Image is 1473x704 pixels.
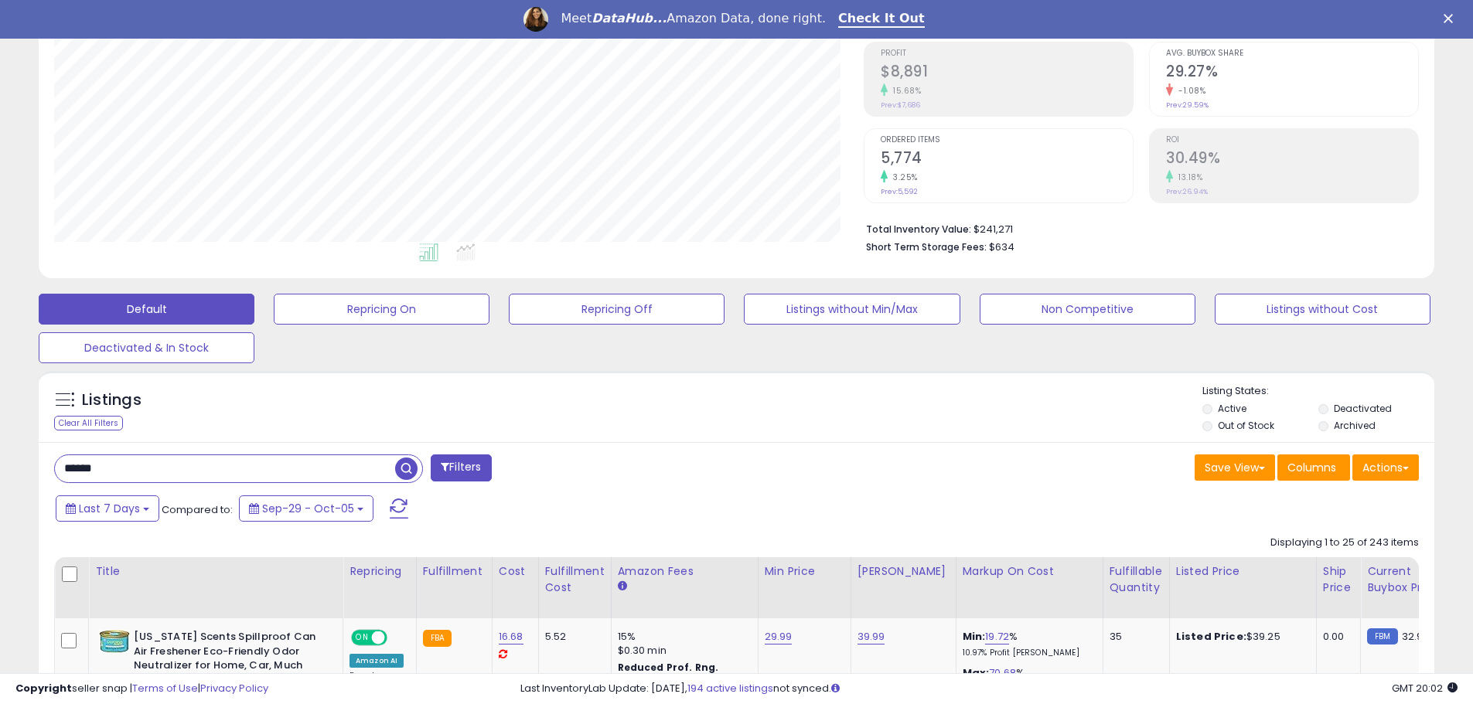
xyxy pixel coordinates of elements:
[79,501,140,516] span: Last 7 Days
[99,630,130,653] img: 5132Ndl1Z4L._SL40_.jpg
[1110,630,1158,644] div: 35
[980,294,1195,325] button: Non Competitive
[385,631,410,644] span: OFF
[95,563,336,580] div: Title
[881,63,1133,83] h2: $8,891
[765,629,793,644] a: 29.99
[1166,149,1418,170] h2: 30.49%
[1166,63,1418,83] h2: 29.27%
[1218,402,1246,415] label: Active
[1215,294,1430,325] button: Listings without Cost
[523,7,548,32] img: Profile image for Georgie
[1176,563,1310,580] div: Listed Price
[82,389,142,411] h5: Listings
[1367,563,1447,596] div: Current Buybox Price
[881,136,1133,145] span: Ordered Items
[274,294,489,325] button: Repricing On
[866,223,971,236] b: Total Inventory Value:
[1166,49,1418,58] span: Avg. Buybox Share
[618,644,746,658] div: $0.30 min
[353,631,372,644] span: ON
[15,681,72,695] strong: Copyright
[858,629,885,644] a: 39.99
[545,630,599,644] div: 5.52
[1166,136,1418,145] span: ROI
[956,557,1103,618] th: The percentage added to the cost of goods (COGS) that forms the calculator for Min & Max prices.
[54,416,123,430] div: Clear All Filters
[1287,460,1336,475] span: Columns
[687,681,773,695] a: 194 active listings
[520,682,1458,696] div: Last InventoryLab Update: [DATE], not synced.
[262,501,354,516] span: Sep-29 - Oct-05
[592,11,667,26] i: DataHub...
[985,629,1009,644] a: 19.72
[888,85,921,97] small: 15.68%
[765,563,844,580] div: Min Price
[1110,563,1163,596] div: Fulfillable Quantity
[881,100,920,110] small: Prev: $7,686
[1367,628,1397,644] small: FBM
[881,149,1133,170] h2: 5,774
[1277,454,1350,481] button: Columns
[1323,630,1349,644] div: 0.00
[963,630,1091,658] div: %
[200,681,268,695] a: Privacy Policy
[1173,85,1205,97] small: -1.08%
[499,563,532,580] div: Cost
[1173,172,1202,183] small: 13.18%
[545,563,605,596] div: Fulfillment Cost
[56,495,159,522] button: Last 7 Days
[423,630,452,647] small: FBA
[423,563,486,580] div: Fulfillment
[39,294,254,325] button: Default
[1202,384,1434,399] p: Listing States:
[618,630,746,644] div: 15%
[162,502,233,517] span: Compared to:
[561,11,826,26] div: Meet Amazon Data, done right.
[1176,629,1246,644] b: Listed Price:
[866,219,1407,237] li: $241,271
[744,294,960,325] button: Listings without Min/Max
[1218,419,1274,432] label: Out of Stock
[1334,419,1376,432] label: Archived
[838,11,925,28] a: Check It Out
[1334,402,1392,415] label: Deactivated
[1444,14,1459,23] div: Close
[15,682,268,696] div: seller snap | |
[1195,454,1275,481] button: Save View
[989,240,1014,254] span: $634
[1392,681,1458,695] span: 2025-10-13 20:02 GMT
[963,629,986,644] b: Min:
[618,580,627,593] small: Amazon Fees.
[134,630,322,691] b: [US_STATE] Scents Spillproof Can Air Freshener Eco-Friendly Odor Neutralizer for Home, Car, Much ...
[39,332,254,363] button: Deactivated & In Stock
[881,187,918,196] small: Prev: 5,592
[349,563,410,580] div: Repricing
[888,172,918,183] small: 3.25%
[239,495,373,522] button: Sep-29 - Oct-05
[1270,536,1419,550] div: Displaying 1 to 25 of 243 items
[858,563,950,580] div: [PERSON_NAME]
[1166,100,1209,110] small: Prev: 29.59%
[1166,187,1208,196] small: Prev: 26.94%
[499,629,523,644] a: 16.68
[618,563,752,580] div: Amazon Fees
[431,454,491,481] button: Filters
[866,240,987,253] b: Short Term Storage Fees:
[1323,563,1354,596] div: Ship Price
[1402,629,1430,644] span: 32.99
[1352,454,1419,481] button: Actions
[132,681,198,695] a: Terms of Use
[1176,630,1304,644] div: $39.25
[349,654,404,668] div: Amazon AI
[881,49,1133,58] span: Profit
[509,294,725,325] button: Repricing Off
[963,563,1096,580] div: Markup on Cost
[963,648,1091,658] p: 10.97% Profit [PERSON_NAME]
